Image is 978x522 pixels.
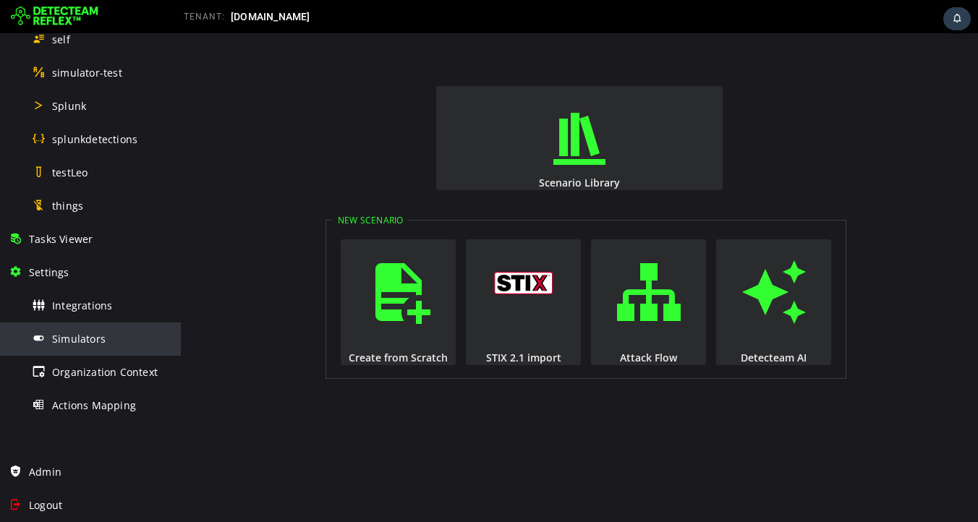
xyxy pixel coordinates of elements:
[254,142,543,156] div: Scenario Library
[29,232,93,246] span: Tasks Viewer
[29,265,69,279] span: Settings
[410,206,525,332] button: Attack Flow
[52,99,86,113] span: Splunk
[231,11,310,22] span: [DOMAIN_NAME]
[52,332,106,346] span: Simulators
[52,365,158,379] span: Organization Context
[29,465,61,479] span: Admin
[160,206,275,332] button: Create from Scratch
[184,12,225,22] span: TENANT:
[52,199,83,213] span: things
[52,66,122,80] span: simulator-test
[29,498,62,512] span: Logout
[255,53,542,157] button: Scenario Library
[11,5,98,28] img: Detecteam logo
[52,398,136,412] span: Actions Mapping
[158,317,276,331] div: Create from Scratch
[284,317,401,331] div: STIX 2.1 import
[151,181,228,193] legend: New Scenario
[52,33,70,46] span: self
[52,299,112,312] span: Integrations
[285,206,400,332] button: STIX 2.1 import
[409,317,527,331] div: Attack Flow
[535,206,650,332] button: Detecteam AI
[52,166,88,179] span: testLeo
[534,317,652,331] div: Detecteam AI
[313,239,373,261] img: logo_stix.svg
[52,132,137,146] span: splunkdetections
[943,7,971,30] div: Task Notifications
